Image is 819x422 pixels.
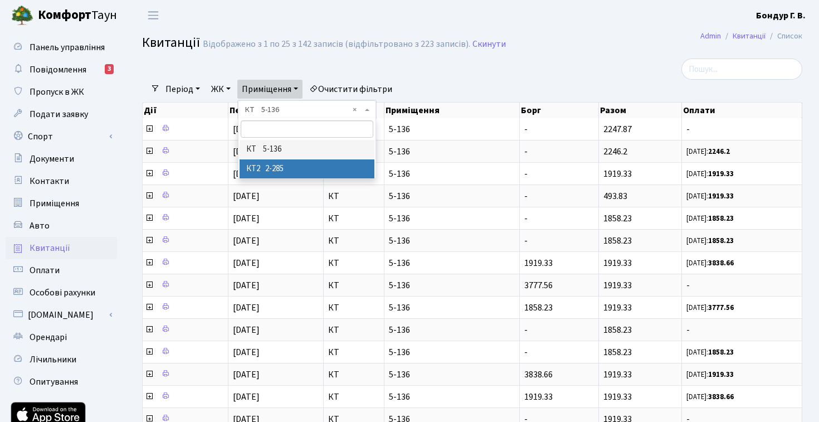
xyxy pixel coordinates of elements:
[708,169,734,179] b: 1919.33
[328,303,380,312] span: КТ
[603,279,632,292] span: 1919.33
[6,259,117,282] a: Оплати
[30,64,86,76] span: Повідомлення
[6,348,117,371] a: Лічильники
[389,281,515,290] span: 5-136
[389,214,515,223] span: 5-136
[524,279,553,292] span: 3777.56
[603,324,632,336] span: 1858.23
[708,236,734,246] b: 1858.23
[328,259,380,268] span: КТ
[603,346,632,358] span: 1858.23
[328,392,380,401] span: КТ
[599,103,682,118] th: Разом
[38,6,117,25] span: Таун
[603,145,627,158] span: 2246.2
[524,145,528,158] span: -
[389,303,515,312] span: 5-136
[686,370,734,380] small: [DATE]:
[686,147,730,157] small: [DATE]:
[686,191,734,201] small: [DATE]:
[686,236,734,246] small: [DATE]:
[6,326,117,348] a: Орендарі
[328,281,380,290] span: КТ
[233,168,260,180] span: [DATE]
[233,190,260,202] span: [DATE]
[233,279,260,292] span: [DATE]
[30,153,74,165] span: Документи
[6,36,117,59] a: Панель управління
[6,192,117,215] a: Приміщення
[328,348,380,357] span: КТ
[233,257,260,269] span: [DATE]
[240,140,374,159] li: КТ 5-136
[305,80,397,99] a: Очистити фільтри
[233,391,260,403] span: [DATE]
[603,168,632,180] span: 1919.33
[328,192,380,201] span: КТ
[6,282,117,304] a: Особові рахунки
[389,259,515,268] span: 5-136
[233,235,260,247] span: [DATE]
[603,302,632,314] span: 1919.33
[686,303,734,313] small: [DATE]:
[6,81,117,103] a: Пропуск в ЖК
[472,39,506,50] a: Скинути
[228,103,323,118] th: Період
[756,9,806,22] a: Бондур Г. В.
[389,169,515,178] span: 5-136
[139,6,167,25] button: Переключити навігацію
[6,148,117,170] a: Документи
[233,346,260,358] span: [DATE]
[233,302,260,314] span: [DATE]
[603,368,632,381] span: 1919.33
[389,392,515,401] span: 5-136
[105,64,114,74] div: 3
[708,392,734,402] b: 3838.66
[389,192,515,201] span: 5-136
[520,103,599,118] th: Борг
[524,302,553,314] span: 1858.23
[30,376,78,388] span: Опитування
[524,168,528,180] span: -
[6,59,117,81] a: Повідомлення3
[603,123,632,135] span: 2247.87
[30,108,88,120] span: Подати заявку
[233,212,260,225] span: [DATE]
[30,353,76,366] span: Лічильники
[389,370,515,379] span: 5-136
[733,30,766,42] a: Квитанції
[142,33,200,52] span: Квитанції
[384,103,520,118] th: Приміщення
[233,368,260,381] span: [DATE]
[524,257,553,269] span: 1919.33
[524,190,528,202] span: -
[686,347,734,357] small: [DATE]:
[30,331,67,343] span: Орендарі
[708,370,734,380] b: 1919.33
[524,212,528,225] span: -
[686,326,797,334] span: -
[708,347,734,357] b: 1858.23
[389,326,515,334] span: 5-136
[240,159,374,179] li: КТ2 2-285
[237,80,303,99] a: Приміщення
[686,169,734,179] small: [DATE]:
[30,242,70,254] span: Квитанції
[766,30,802,42] li: Список
[143,103,228,118] th: Дії
[30,220,50,232] span: Авто
[708,147,730,157] b: 2246.2
[328,214,380,223] span: КТ
[708,258,734,268] b: 3838.66
[524,346,528,358] span: -
[603,190,627,202] span: 493.83
[524,235,528,247] span: -
[524,324,528,336] span: -
[233,123,260,135] span: [DATE]
[207,80,235,99] a: ЖК
[38,6,91,24] b: Комфорт
[328,370,380,379] span: КТ
[686,281,797,290] span: -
